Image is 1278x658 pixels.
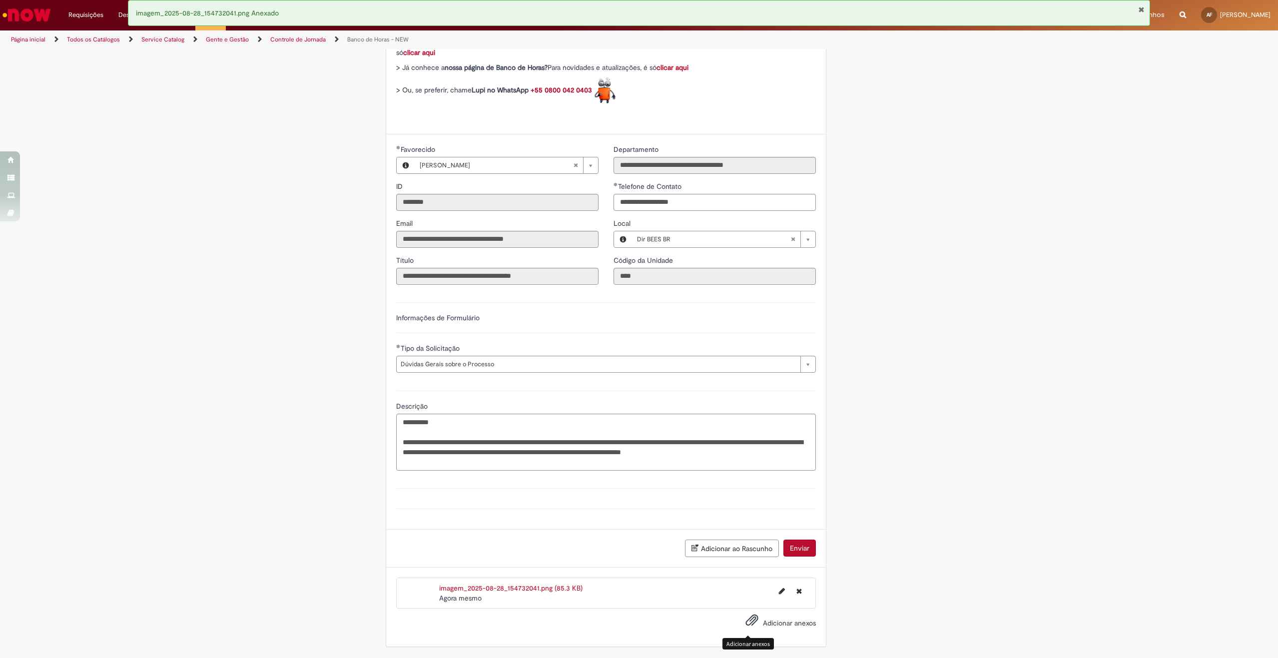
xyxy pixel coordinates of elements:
a: clicar aqui [403,48,435,57]
time: 28/08/2025 15:47:34 [439,594,482,603]
img: ServiceNow [1,5,52,25]
span: Dúvidas Gerais sobre o Processo [401,356,795,372]
p: > Já conhece a Para novidades e atualizações, é só [396,62,816,72]
span: [PERSON_NAME] [420,157,573,173]
span: Despesas Corporativas [118,10,188,20]
label: Somente leitura - ID [396,181,405,191]
label: Somente leitura - Email [396,218,415,228]
input: ID [396,194,599,211]
a: Banco de Horas - NEW [347,35,409,43]
span: Obrigatório Preenchido [396,344,401,348]
label: Somente leitura - Título [396,255,416,265]
a: Service Catalog [141,35,184,43]
label: Informações de Formulário [396,313,480,322]
a: +55 0800 042 0403 [531,85,592,94]
strong: Lupi no WhatsApp [472,85,529,94]
a: Todos os Catálogos [67,35,120,43]
button: Adicionar anexos [743,611,761,634]
button: Local, Visualizar este registro Dir BEES BR [614,231,632,247]
span: Telefone de Contato [618,182,683,191]
button: Adicionar ao Rascunho [685,540,779,557]
span: Tipo da Solicitação [401,344,462,353]
span: Somente leitura - Código da Unidade [614,256,675,265]
abbr: Limpar campo Local [785,231,800,247]
a: imagem_2025-08-28_154732041.png (85.3 KB) [439,584,583,593]
button: Editar nome de arquivo imagem_2025-08-28_154732041.png [773,583,791,599]
span: Local [614,219,633,228]
span: Adicionar anexos [763,619,816,628]
span: Agora mesmo [439,594,482,603]
a: [PERSON_NAME]Limpar campo Favorecido [415,157,598,173]
strong: nossa página de Banco de Horas? [445,63,548,72]
span: Somente leitura - Título [396,256,416,265]
a: Página inicial [11,35,45,43]
button: Enviar [783,540,816,557]
span: Necessários - Favorecido [401,145,437,154]
div: Adicionar anexos [722,638,774,650]
span: Obrigatório Preenchido [614,182,618,186]
span: Descrição [396,402,430,411]
a: Controle de Jornada [270,35,326,43]
button: Favorecido, Visualizar este registro Augusto Cezar Da Silva Rodrigues Filho [397,157,415,173]
p: > Ou, se preferir, chame [396,77,816,104]
span: Dir BEES BR [637,231,790,247]
button: Fechar Notificação [1138,5,1145,13]
a: Dir BEES BRLimpar campo Local [632,231,815,247]
span: [PERSON_NAME] [1220,10,1271,19]
button: Excluir imagem_2025-08-28_154732041.png [790,583,808,599]
input: Email [396,231,599,248]
span: Somente leitura - Departamento [614,145,660,154]
input: Código da Unidade [614,268,816,285]
textarea: Descrição [396,414,816,471]
ul: Trilhas de página [7,30,844,49]
span: Obrigatório Preenchido [396,145,401,149]
input: Departamento [614,157,816,174]
input: Título [396,268,599,285]
span: AF [1207,11,1212,18]
label: Somente leitura - Departamento [614,144,660,154]
span: imagem_2025-08-28_154732041.png Anexado [136,8,279,17]
label: Somente leitura - Código da Unidade [614,255,675,265]
span: Somente leitura - Email [396,219,415,228]
a: clicar aqui [656,63,688,72]
input: Telefone de Contato [614,194,816,211]
span: Somente leitura - ID [396,182,405,191]
abbr: Limpar campo Favorecido [568,157,583,173]
span: Requisições [68,10,103,20]
a: Gente e Gestão [206,35,249,43]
